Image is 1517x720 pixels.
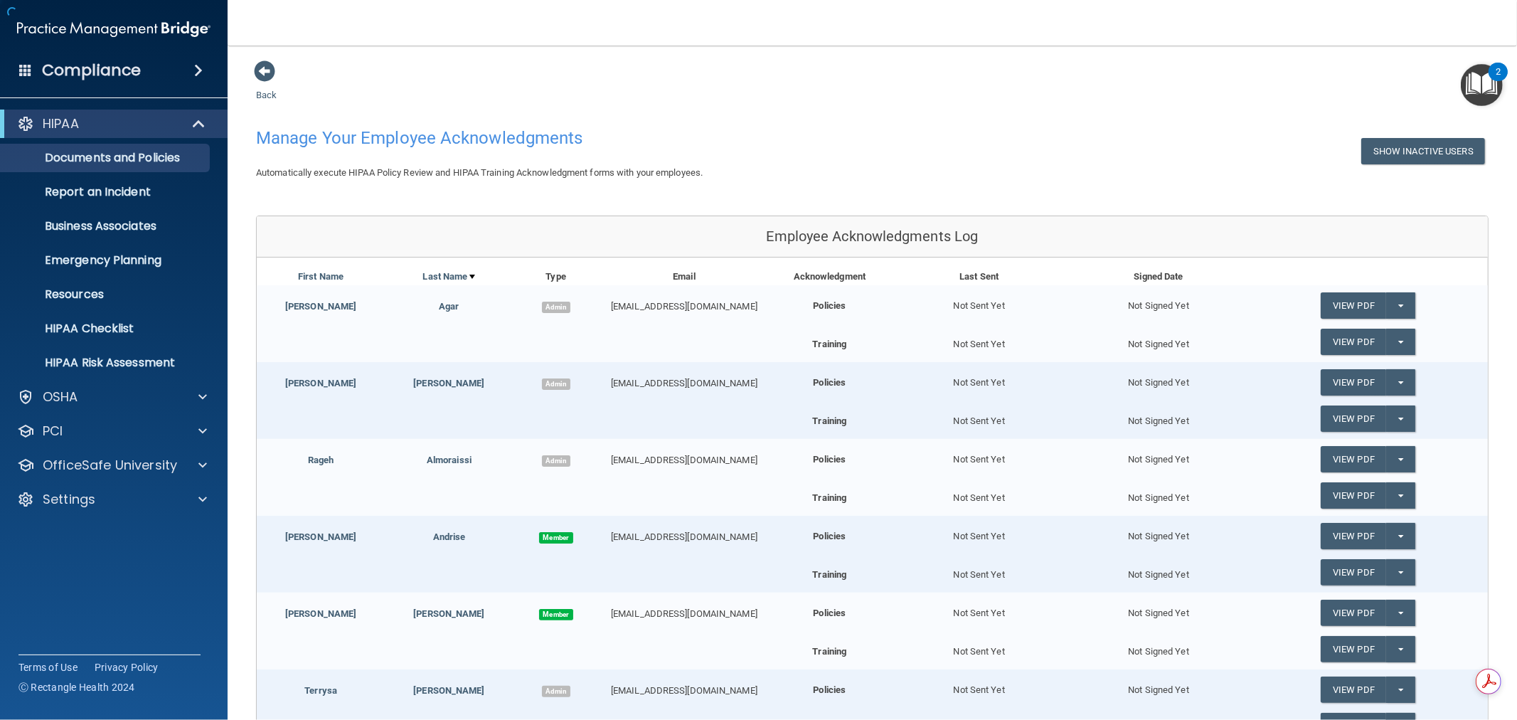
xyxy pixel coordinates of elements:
[812,646,846,657] b: Training
[256,129,966,147] h4: Manage Your Employee Acknowledgments
[890,593,1069,622] div: Not Sent Yet
[43,457,177,474] p: OfficeSafe University
[9,151,203,165] p: Documents and Policies
[9,253,203,268] p: Emergency Planning
[413,378,484,388] a: [PERSON_NAME]
[1321,677,1386,703] a: View PDF
[413,685,484,696] a: [PERSON_NAME]
[17,423,207,440] a: PCI
[256,73,277,100] a: Back
[1069,362,1248,391] div: Not Signed Yet
[1321,292,1386,319] a: View PDF
[1069,285,1248,314] div: Not Signed Yet
[439,301,459,312] a: Agar
[890,329,1069,353] div: Not Sent Yet
[1069,516,1248,545] div: Not Signed Yet
[1069,329,1248,353] div: Not Signed Yet
[285,301,356,312] a: [PERSON_NAME]
[599,298,770,315] div: [EMAIL_ADDRESS][DOMAIN_NAME]
[1321,446,1386,472] a: View PDF
[890,406,1069,430] div: Not Sent Yet
[539,532,573,544] span: Member
[285,378,356,388] a: [PERSON_NAME]
[298,268,344,285] a: First Name
[599,268,770,285] div: Email
[9,356,203,370] p: HIPAA Risk Assessment
[43,115,79,132] p: HIPAA
[890,439,1069,468] div: Not Sent Yet
[1069,593,1248,622] div: Not Signed Yet
[17,115,206,132] a: HIPAA
[812,415,846,426] b: Training
[304,685,337,696] a: Terrysa
[813,454,846,465] b: Policies
[1069,636,1248,660] div: Not Signed Yet
[1069,482,1248,507] div: Not Signed Yet
[427,455,472,465] a: Almoraissi
[813,377,846,388] b: Policies
[890,636,1069,660] div: Not Sent Yet
[18,660,78,674] a: Terms of Use
[1321,600,1386,626] a: View PDF
[95,660,159,674] a: Privacy Policy
[18,680,135,694] span: Ⓒ Rectangle Health 2024
[770,268,889,285] div: Acknowledgment
[1069,669,1248,699] div: Not Signed Yet
[9,219,203,233] p: Business Associates
[812,339,846,349] b: Training
[813,684,846,695] b: Policies
[813,300,846,311] b: Policies
[433,531,466,542] a: Andrise
[1321,369,1386,396] a: View PDF
[413,608,484,619] a: [PERSON_NAME]
[1321,329,1386,355] a: View PDF
[1069,406,1248,430] div: Not Signed Yet
[542,302,570,313] span: Admin
[17,457,207,474] a: OfficeSafe University
[423,268,476,285] a: Last Name
[17,388,207,406] a: OSHA
[542,455,570,467] span: Admin
[9,185,203,199] p: Report an Incident
[812,492,846,503] b: Training
[1069,439,1248,468] div: Not Signed Yet
[1069,268,1248,285] div: Signed Date
[9,287,203,302] p: Resources
[890,362,1069,391] div: Not Sent Yet
[599,375,770,392] div: [EMAIL_ADDRESS][DOMAIN_NAME]
[43,388,78,406] p: OSHA
[17,491,207,508] a: Settings
[513,268,599,285] div: Type
[285,531,356,542] a: [PERSON_NAME]
[256,167,703,178] span: Automatically execute HIPAA Policy Review and HIPAA Training Acknowledgment forms with your emplo...
[1321,523,1386,549] a: View PDF
[890,285,1069,314] div: Not Sent Yet
[17,15,211,43] img: PMB logo
[42,60,141,80] h4: Compliance
[890,559,1069,583] div: Not Sent Yet
[890,516,1069,545] div: Not Sent Yet
[542,378,570,390] span: Admin
[1496,72,1501,90] div: 2
[43,423,63,440] p: PCI
[542,686,570,697] span: Admin
[1461,64,1503,106] button: Open Resource Center, 2 new notifications
[813,608,846,618] b: Policies
[43,491,95,508] p: Settings
[1321,406,1386,432] a: View PDF
[1069,559,1248,583] div: Not Signed Yet
[1361,138,1485,164] button: Show Inactive Users
[9,322,203,336] p: HIPAA Checklist
[285,608,356,619] a: [PERSON_NAME]
[1321,559,1386,586] a: View PDF
[599,452,770,469] div: [EMAIL_ADDRESS][DOMAIN_NAME]
[813,531,846,541] b: Policies
[257,216,1488,258] div: Employee Acknowledgments Log
[1321,482,1386,509] a: View PDF
[890,268,1069,285] div: Last Sent
[599,605,770,623] div: [EMAIL_ADDRESS][DOMAIN_NAME]
[599,529,770,546] div: [EMAIL_ADDRESS][DOMAIN_NAME]
[599,682,770,699] div: [EMAIL_ADDRESS][DOMAIN_NAME]
[812,569,846,580] b: Training
[890,669,1069,699] div: Not Sent Yet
